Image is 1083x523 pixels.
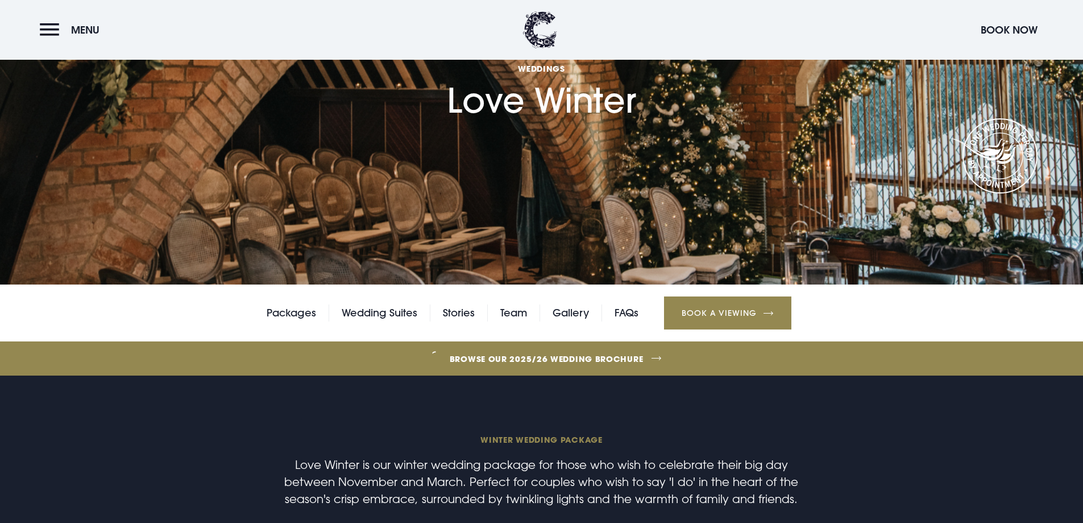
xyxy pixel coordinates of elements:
a: Wedding Suites [342,304,417,322]
a: Stories [443,304,475,322]
img: Clandeboye Lodge [523,11,557,48]
span: Winter wedding package [271,434,812,445]
button: Menu [40,18,105,42]
span: Weddings [447,63,636,74]
a: Team [500,304,527,322]
span: Menu [71,23,99,36]
a: Book a Viewing [664,296,791,330]
a: FAQs [615,304,638,322]
button: Book Now [975,18,1043,42]
p: Love Winter is our winter wedding package for those who wish to celebrate their big day between N... [271,456,812,507]
a: Gallery [553,304,589,322]
a: Packages [267,304,316,322]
